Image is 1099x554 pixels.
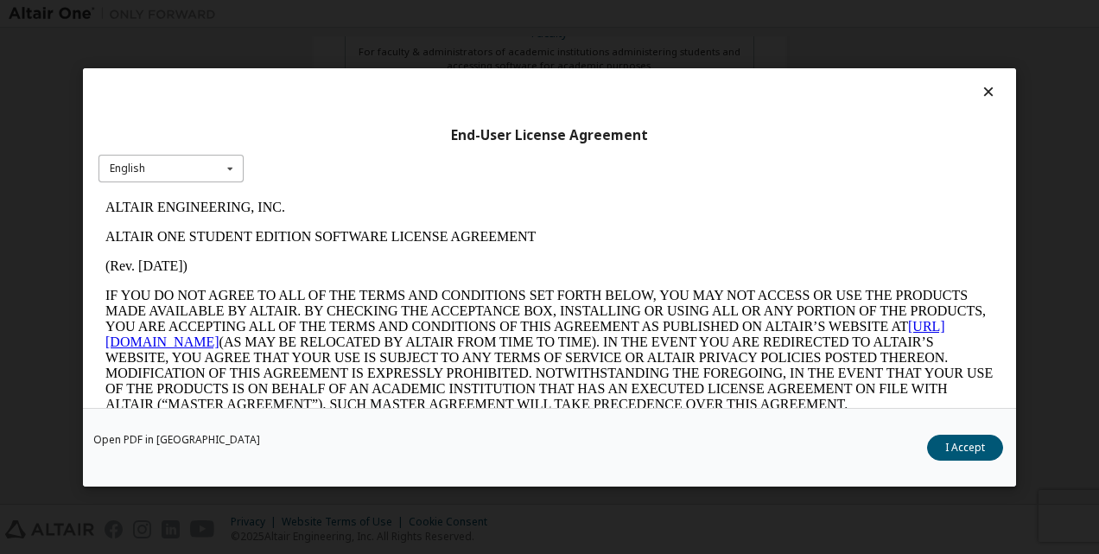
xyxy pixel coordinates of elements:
div: End-User License Agreement [98,126,1001,143]
a: Open PDF in [GEOGRAPHIC_DATA] [93,434,260,444]
p: (Rev. [DATE]) [7,66,895,81]
div: English [110,163,145,174]
p: This Altair One Student Edition Software License Agreement (“Agreement”) is between Altair Engine... [7,233,895,296]
p: ALTAIR ENGINEERING, INC. [7,7,895,22]
a: [URL][DOMAIN_NAME] [7,126,847,156]
button: I Accept [927,434,1003,460]
p: ALTAIR ONE STUDENT EDITION SOFTWARE LICENSE AGREEMENT [7,36,895,52]
p: IF YOU DO NOT AGREE TO ALL OF THE TERMS AND CONDITIONS SET FORTH BELOW, YOU MAY NOT ACCESS OR USE... [7,95,895,220]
